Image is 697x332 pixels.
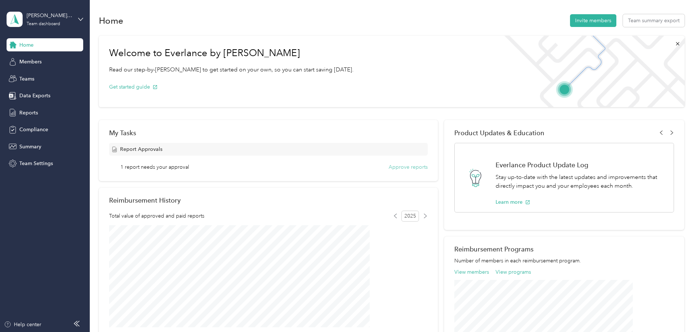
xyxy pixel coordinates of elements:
[496,198,530,206] button: Learn more
[454,129,544,137] span: Product Updates & Education
[109,83,158,91] button: Get started guide
[570,14,616,27] button: Invite members
[496,173,666,191] p: Stay up-to-date with the latest updates and improvements that directly impact you and your employ...
[454,268,489,276] button: View members
[496,161,666,169] h1: Everlance Product Update Log
[109,196,181,204] h2: Reimbursement History
[19,126,48,133] span: Compliance
[109,212,204,220] span: Total value of approved and paid reports
[109,47,354,59] h1: Welcome to Everlance by [PERSON_NAME]
[401,211,419,222] span: 2025
[389,163,428,171] button: Approve reports
[496,268,531,276] button: View programs
[109,129,428,137] div: My Tasks
[454,245,674,253] h2: Reimbursement Programs
[656,291,697,332] iframe: Everlance-gr Chat Button Frame
[27,12,72,19] div: [PERSON_NAME][EMAIL_ADDRESS][PERSON_NAME][DOMAIN_NAME]
[99,17,123,24] h1: Home
[19,109,38,117] span: Reports
[120,145,162,153] span: Report Approvals
[19,160,53,167] span: Team Settings
[19,75,34,83] span: Teams
[19,92,50,99] span: Data Exports
[454,257,674,265] p: Number of members in each reimbursement program.
[19,58,42,66] span: Members
[120,163,189,171] span: 1 report needs your approval
[19,143,41,151] span: Summary
[19,41,34,49] span: Home
[623,14,685,27] button: Team summary export
[497,36,684,107] img: Welcome to everlance
[4,321,41,328] button: Help center
[109,65,354,74] p: Read our step-by-[PERSON_NAME] to get started on your own, so you can start saving [DATE].
[27,22,60,26] div: Team dashboard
